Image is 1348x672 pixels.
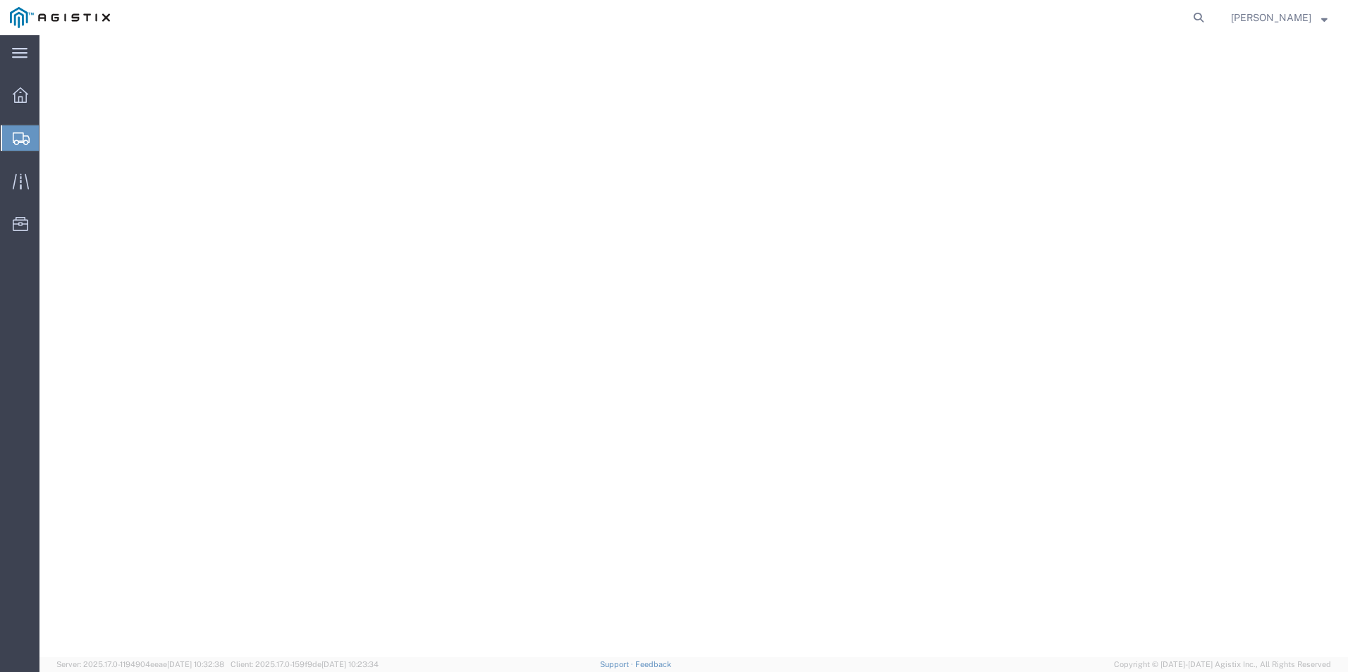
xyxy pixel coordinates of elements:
[600,660,635,668] a: Support
[1114,659,1331,671] span: Copyright © [DATE]-[DATE] Agistix Inc., All Rights Reserved
[167,660,224,668] span: [DATE] 10:32:38
[321,660,379,668] span: [DATE] 10:23:34
[10,7,110,28] img: logo
[1231,10,1311,25] span: Corey Keys
[56,660,224,668] span: Server: 2025.17.0-1194904eeae
[635,660,671,668] a: Feedback
[1230,9,1328,26] button: [PERSON_NAME]
[39,35,1348,657] iframe: FS Legacy Container
[231,660,379,668] span: Client: 2025.17.0-159f9de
